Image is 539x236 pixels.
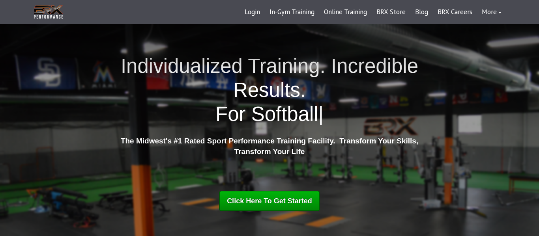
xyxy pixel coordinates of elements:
[33,4,64,20] img: BRX Transparent Logo-2
[215,103,318,125] span: For Softball
[477,3,506,22] a: More
[433,3,477,22] a: BRX Careers
[240,3,265,22] a: Login
[240,3,506,22] div: Navigation Menu
[118,54,421,126] h1: Individualized Training. Incredible Results.
[318,103,324,125] span: |
[319,3,372,22] a: Online Training
[500,198,539,236] iframe: Chat Widget
[227,197,312,205] span: Click Here To Get Started
[265,3,319,22] a: In-Gym Training
[219,191,320,211] a: Click Here To Get Started
[121,137,418,156] strong: The Midwest's #1 Rated Sport Performance Training Facility. Transform Your Skills, Transform Your...
[410,3,433,22] a: Blog
[372,3,410,22] a: BRX Store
